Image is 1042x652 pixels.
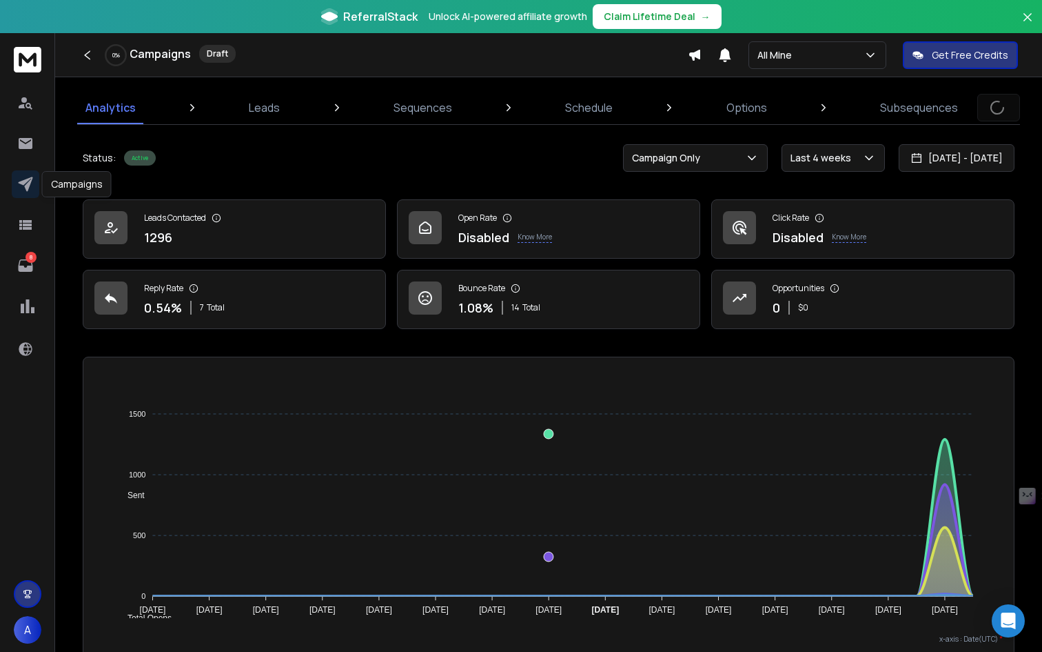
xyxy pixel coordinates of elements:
[42,171,112,197] div: Campaigns
[875,605,901,615] tspan: [DATE]
[762,605,788,615] tspan: [DATE]
[144,213,206,224] p: Leads Contacted
[83,151,116,165] p: Status:
[14,616,41,644] button: A
[773,298,780,317] p: 0
[207,302,225,313] span: Total
[880,99,958,116] p: Subsequences
[129,471,145,479] tspan: 1000
[479,605,505,615] tspan: [DATE]
[397,270,700,329] a: Bounce Rate1.08%14Total
[397,199,700,259] a: Open RateDisabledKnow More
[85,99,136,116] p: Analytics
[458,298,493,317] p: 1.08 %
[129,410,145,418] tspan: 1500
[518,232,552,243] p: Know More
[649,605,675,615] tspan: [DATE]
[94,634,1003,644] p: x-axis : Date(UTC)
[701,10,711,23] span: →
[144,228,172,247] p: 1296
[932,605,958,615] tspan: [DATE]
[798,302,808,313] p: $ 0
[565,99,613,116] p: Schedule
[144,283,183,294] p: Reply Rate
[140,605,166,615] tspan: [DATE]
[535,605,562,615] tspan: [DATE]
[83,270,386,329] a: Reply Rate0.54%7Total
[196,605,223,615] tspan: [DATE]
[253,605,279,615] tspan: [DATE]
[706,605,732,615] tspan: [DATE]
[711,270,1014,329] a: Opportunities0$0
[77,91,144,124] a: Analytics
[632,151,706,165] p: Campaign Only
[343,8,418,25] span: ReferralStack
[711,199,1014,259] a: Click RateDisabledKnow More
[429,10,587,23] p: Unlock AI-powered affiliate growth
[832,232,866,243] p: Know More
[757,48,797,62] p: All Mine
[591,605,619,615] tspan: [DATE]
[117,491,145,500] span: Sent
[130,46,191,62] h1: Campaigns
[557,91,621,124] a: Schedule
[12,252,39,279] a: 8
[790,151,857,165] p: Last 4 weeks
[992,604,1025,638] div: Open Intercom Messenger
[593,4,722,29] button: Claim Lifetime Deal→
[819,605,845,615] tspan: [DATE]
[903,41,1018,69] button: Get Free Credits
[522,302,540,313] span: Total
[899,144,1014,172] button: [DATE] - [DATE]
[83,199,386,259] a: Leads Contacted1296
[394,99,452,116] p: Sequences
[366,605,392,615] tspan: [DATE]
[773,213,809,224] p: Click Rate
[718,91,775,124] a: Options
[25,252,37,263] p: 8
[249,99,280,116] p: Leads
[141,592,145,600] tspan: 0
[773,228,824,247] p: Disabled
[385,91,460,124] a: Sequences
[511,302,520,313] span: 14
[726,99,767,116] p: Options
[458,283,505,294] p: Bounce Rate
[773,283,824,294] p: Opportunities
[422,605,449,615] tspan: [DATE]
[458,213,497,224] p: Open Rate
[133,531,145,540] tspan: 500
[309,605,336,615] tspan: [DATE]
[872,91,966,124] a: Subsequences
[117,613,172,623] span: Total Opens
[199,45,236,63] div: Draft
[458,228,509,247] p: Disabled
[112,51,120,59] p: 0 %
[200,302,204,313] span: 7
[932,48,1008,62] p: Get Free Credits
[1019,8,1036,41] button: Close banner
[124,150,156,166] div: Active
[144,298,182,317] p: 0.54 %
[241,91,288,124] a: Leads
